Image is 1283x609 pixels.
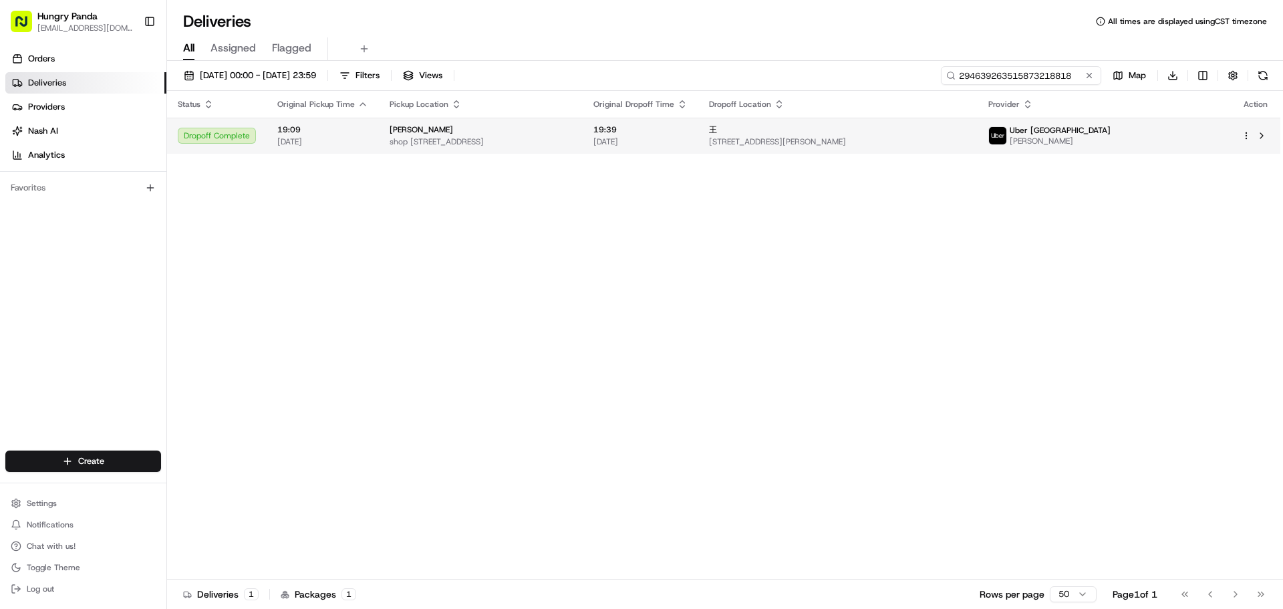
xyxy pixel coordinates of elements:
[183,588,259,601] div: Deliveries
[709,99,771,110] span: Dropoff Location
[1113,588,1157,601] div: Page 1 of 1
[244,588,259,600] div: 1
[5,451,161,472] button: Create
[5,72,166,94] a: Deliveries
[37,23,133,33] button: [EMAIL_ADDRESS][DOMAIN_NAME]
[44,207,49,218] span: •
[94,331,162,342] a: Powered byPylon
[28,77,66,89] span: Deliveries
[989,127,1006,144] img: uber-new-logo.jpeg
[1108,16,1267,27] span: All times are displayed using CST timezone
[35,86,221,100] input: Clear
[709,136,967,147] span: [STREET_ADDRESS][PERSON_NAME]
[27,541,76,552] span: Chat with us!
[13,174,86,185] div: Past conversations
[13,53,243,75] p: Welcome 👋
[5,537,161,556] button: Chat with us!
[5,120,166,142] a: Nash AI
[5,96,166,118] a: Providers
[13,300,24,311] div: 📗
[60,128,219,141] div: Start new chat
[980,588,1044,601] p: Rows per page
[390,124,453,135] span: [PERSON_NAME]
[355,70,380,82] span: Filters
[277,99,355,110] span: Original Pickup Time
[28,101,65,113] span: Providers
[27,244,37,255] img: 1736555255976-a54dd68f-1ca7-489b-9aae-adbdc363a1c4
[709,124,717,135] span: 王
[126,299,215,312] span: API Documentation
[5,558,161,577] button: Toggle Theme
[941,66,1101,85] input: Type to search
[41,243,108,254] span: [PERSON_NAME]
[210,40,256,56] span: Assigned
[183,11,251,32] h1: Deliveries
[37,9,98,23] button: Hungry Panda
[200,70,316,82] span: [DATE] 00:00 - [DATE] 23:59
[118,243,144,254] span: 8月7日
[1010,136,1111,146] span: [PERSON_NAME]
[133,332,162,342] span: Pylon
[5,144,166,166] a: Analytics
[108,293,220,318] a: 💻API Documentation
[13,128,37,152] img: 1736555255976-a54dd68f-1ca7-489b-9aae-adbdc363a1c4
[5,177,161,199] div: Favorites
[13,231,35,252] img: Asif Zaman Khan
[333,66,386,85] button: Filters
[27,584,54,594] span: Log out
[281,588,356,601] div: Packages
[28,149,65,161] span: Analytics
[27,519,74,530] span: Notifications
[227,132,243,148] button: Start new chat
[78,455,104,467] span: Create
[1010,125,1111,136] span: Uber [GEOGRAPHIC_DATA]
[277,124,368,135] span: 19:09
[28,53,55,65] span: Orders
[341,588,356,600] div: 1
[1254,66,1272,85] button: Refresh
[13,13,40,40] img: Nash
[593,136,688,147] span: [DATE]
[1107,66,1152,85] button: Map
[1129,70,1146,82] span: Map
[5,48,166,70] a: Orders
[178,99,200,110] span: Status
[28,128,52,152] img: 1727276513143-84d647e1-66c0-4f92-a045-3c9f9f5dfd92
[419,70,442,82] span: Views
[5,494,161,513] button: Settings
[390,136,572,147] span: shop [STREET_ADDRESS]
[277,136,368,147] span: [DATE]
[5,5,138,37] button: Hungry Panda[EMAIL_ADDRESS][DOMAIN_NAME]
[28,125,58,137] span: Nash AI
[60,141,184,152] div: We're available if you need us!
[27,562,80,573] span: Toggle Theme
[988,99,1020,110] span: Provider
[5,580,161,598] button: Log out
[5,515,161,534] button: Notifications
[27,299,102,312] span: Knowledge Base
[207,171,243,187] button: See all
[397,66,448,85] button: Views
[593,99,674,110] span: Original Dropoff Time
[51,207,83,218] span: 8月15日
[390,99,448,110] span: Pickup Location
[8,293,108,318] a: 📗Knowledge Base
[272,40,311,56] span: Flagged
[1242,99,1270,110] div: Action
[593,124,688,135] span: 19:39
[113,300,124,311] div: 💻
[27,498,57,509] span: Settings
[183,40,194,56] span: All
[178,66,322,85] button: [DATE] 00:00 - [DATE] 23:59
[111,243,116,254] span: •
